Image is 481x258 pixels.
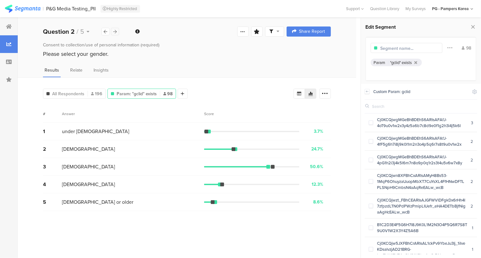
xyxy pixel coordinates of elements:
[314,199,324,205] font: 8.6%
[367,6,402,12] a: Question Library
[405,6,426,12] font: My Surveys
[80,27,84,36] font: 5
[204,111,214,117] font: Score
[107,6,137,12] font: Highly Restricted
[471,157,473,163] font: 2
[76,27,78,36] font: /
[402,6,429,12] a: My Surveys
[46,5,96,12] font: P&G Media Testing_PII
[43,5,44,12] font: |
[62,181,115,188] font: [DEMOGRAPHIC_DATA]
[43,163,46,170] font: 3
[471,120,473,126] font: 3
[471,203,473,209] font: 2
[310,163,324,170] font: 50.6%
[377,135,462,147] font: Cj0KCQjwgMGeBhBDEhS6ARIsAFAfJ-4fF5g6h7i8j9k0l1m2n3o4p5q6r7s8t9u0v1w2x
[312,146,324,152] font: 24.7%
[70,67,82,73] font: Relate
[167,91,173,97] font: 98
[5,5,40,13] img: segmanta logo
[95,91,102,97] font: 196
[432,6,469,12] font: PG - Pampers Korea
[377,117,461,129] font: Cj0KCQjwgMGeBhBDEhS6ARIsAFAfJ-4oT9u0v1w2x3y4z5a6b7c8d9e0f1g2h3i4j5k6l
[43,145,46,153] font: 2
[62,111,75,117] font: Answer
[62,198,133,206] font: [DEMOGRAPHIC_DATA] or older
[346,6,360,12] font: Support
[45,67,59,73] font: Results
[374,89,411,95] font: Custom Param: gclid
[52,91,84,97] font: All Respondents
[372,103,422,109] input: Search
[377,222,467,234] font: B1C2D3E4F5G6H7I8J9K0L1M2N3O4P5Q6R7S8T9U0V1W2X3Y4Z5A6B
[43,181,46,188] font: 4
[377,197,466,215] font: Cj0KCQjwzt_FBhCEARIsAJGFWVlDFgkDx6rHh4I7zfpzdLTN0PdPWzPmipLIUefr_eHA4DETbBjfNigaAgHcEALw_wcB
[390,60,412,66] font: "gclid" exists
[374,60,386,66] font: Param
[299,28,325,35] font: Share Report
[314,128,324,135] font: 3.7%
[62,163,115,170] font: [DEMOGRAPHIC_DATA]
[472,225,473,231] font: 1
[370,6,399,12] font: Question Library
[117,91,157,97] font: Param: "gclid" exists
[43,128,45,135] font: 1
[312,181,324,188] font: 12.3%
[366,23,396,31] font: Edit Segment
[381,45,435,52] input: Segment name...
[94,67,109,73] font: Insights
[43,42,159,48] font: Consent to collection/use of personal information (required)
[471,138,473,144] font: 2
[377,173,465,191] font: Cj0KCQjwn8XFBhCxARIsAMyH8Bs53-1MqP6OhuyzaUuopMbXT7CuYsXL4FfHNwDFTLPLSNpH9CmbsN4aAqReEALw_wcB
[43,50,108,58] font: Please select your gender.
[43,111,45,117] font: #
[471,179,473,185] font: 2
[62,128,129,135] font: under [DEMOGRAPHIC_DATA]
[377,154,462,166] font: Cj0KCQjwgMGeBhBDEhS6ARIsAFAfJ-4pG1h2i3j4k5l6m7n8o9p0q1r2s3t4u5v6w7x8y
[43,198,46,206] font: 5
[466,45,471,51] font: 98
[472,246,473,252] font: 1
[43,27,75,36] font: Question 2
[62,145,115,153] font: [DEMOGRAPHIC_DATA]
